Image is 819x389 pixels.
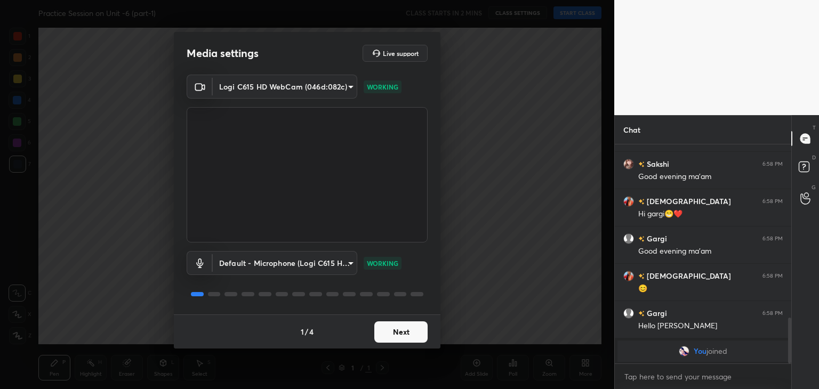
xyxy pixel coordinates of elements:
p: WORKING [367,258,398,268]
p: T [813,124,816,132]
img: no-rating-badge.077c3623.svg [638,273,645,279]
div: 6:58 PM [762,273,783,279]
h2: Media settings [187,46,259,60]
button: Next [374,321,428,343]
img: 3ec007b14afa42208d974be217fe0491.jpg [679,346,689,356]
p: WORKING [367,82,398,92]
h6: Gargi [645,233,667,244]
h4: 1 [301,326,304,337]
h6: [DEMOGRAPHIC_DATA] [645,196,731,207]
img: 2f570174400e4ba486af7a7a5eaf2fd4.jpg [623,196,634,207]
h5: Live support [383,50,419,56]
p: D [812,153,816,161]
div: 6:58 PM [762,161,783,167]
div: Hello [PERSON_NAME] [638,321,783,331]
div: Logi C615 HD WebCam (046d:082c) [213,75,357,99]
h4: 4 [309,326,314,337]
h4: / [305,326,308,337]
div: 6:58 PM [762,198,783,205]
p: Chat [615,116,649,144]
div: Logi C615 HD WebCam (046d:082c) [213,251,357,275]
span: joined [706,347,727,355]
img: no-rating-badge.077c3623.svg [638,199,645,205]
img: no-rating-badge.077c3623.svg [638,161,645,167]
h6: [DEMOGRAPHIC_DATA] [645,270,731,281]
div: Good evening ma'am [638,172,783,182]
div: grid [615,144,791,364]
img: default.png [623,308,634,319]
span: You [694,347,706,355]
div: Hi gargi😁❤️ [638,209,783,220]
img: no-rating-badge.077c3623.svg [638,236,645,242]
h6: Sakshi [645,158,669,169]
div: 6:58 PM [762,310,783,317]
div: Good evening ma'am [638,246,783,257]
img: no-rating-badge.077c3623.svg [638,311,645,317]
div: 6:58 PM [762,236,783,242]
img: cef67966f6c547679f74ebd079113425.jpg [623,159,634,169]
h6: Gargi [645,307,667,319]
img: 2f570174400e4ba486af7a7a5eaf2fd4.jpg [623,271,634,281]
p: G [812,183,816,191]
img: default.png [623,233,634,244]
div: 😊 [638,283,783,294]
